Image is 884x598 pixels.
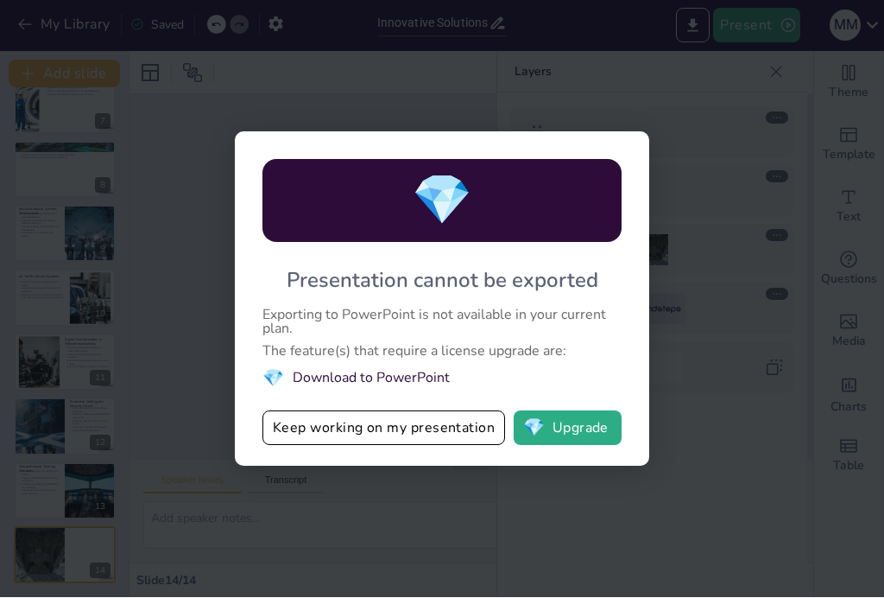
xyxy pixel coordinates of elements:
div: Presentation cannot be exported [287,267,598,295]
span: diamond [262,367,284,391]
li: Download to PowerPoint [262,367,622,391]
span: diamond [523,420,545,437]
button: diamondUpgrade [514,411,622,446]
div: The feature(s) that require a license upgrade are: [262,345,622,359]
span: diamond [412,168,472,234]
button: Keep working on my presentation [262,411,505,446]
div: Exporting to PowerPoint is not available in your current plan. [262,309,622,336]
